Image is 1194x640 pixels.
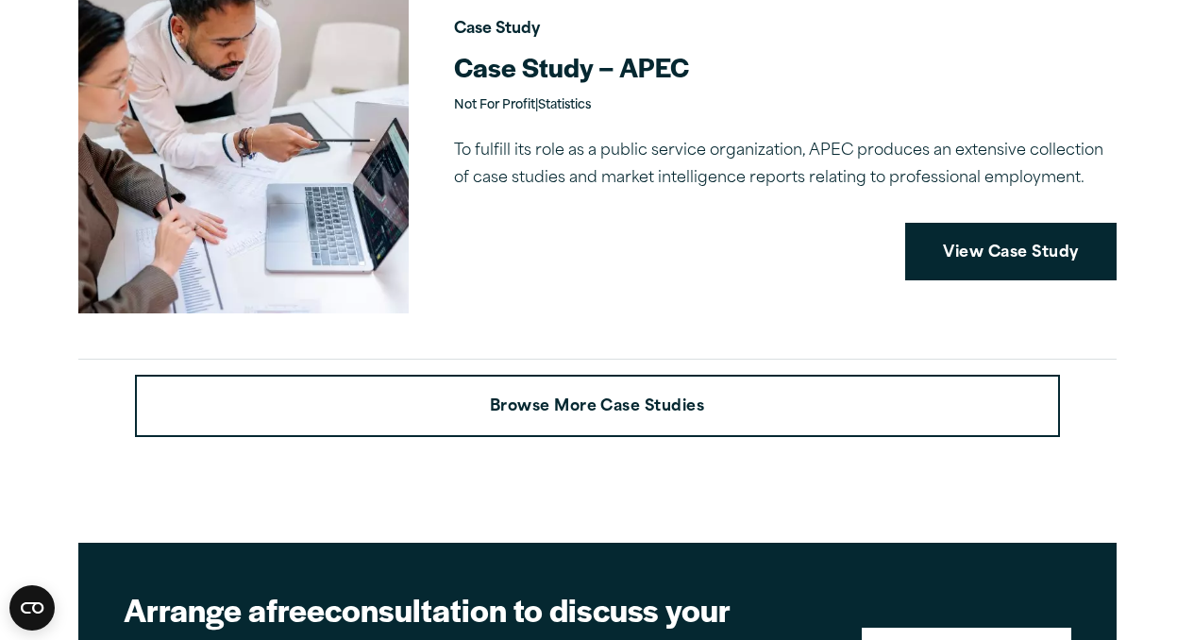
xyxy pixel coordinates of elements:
[454,99,535,111] span: Not For Profit
[9,585,55,631] button: Open CMP widget
[454,49,1117,85] h3: Case Study – APEC
[454,16,1117,43] span: Case Study
[538,99,591,111] span: Statistics
[905,223,1116,281] a: View Case Study
[454,138,1117,193] p: To fulfill its role as a public service organization, APEC produces an extensive collection of ca...
[266,586,325,632] strong: free
[135,375,1060,437] a: Browse More Case Studies
[454,93,1117,120] div: |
